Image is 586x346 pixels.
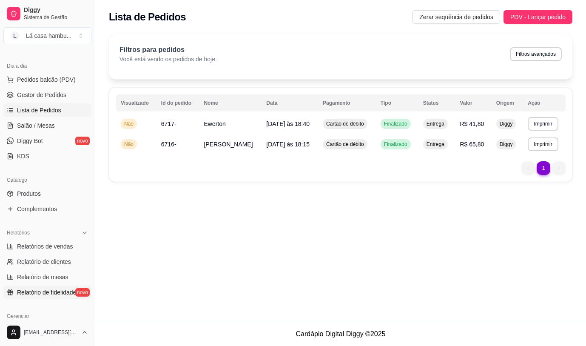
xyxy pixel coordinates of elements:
button: Imprimir [528,117,558,131]
p: Filtros para pedidos [119,45,217,55]
span: KDS [17,152,29,160]
span: PDV - Lançar pedido [510,12,566,22]
a: Relatório de clientes [3,255,91,269]
p: Você está vendo os pedidos de hoje. [119,55,217,63]
span: R$ 65,80 [460,141,484,148]
a: Diggy Botnovo [3,134,91,148]
th: Valor [455,94,491,112]
th: Visualizado [116,94,156,112]
span: Cartão de débito [324,120,366,127]
span: 6716- [161,141,176,148]
span: 6717- [161,120,176,127]
button: Filtros avançados [510,47,562,61]
span: Ewerton [204,120,225,127]
th: Tipo [375,94,418,112]
span: Sistema de Gestão [24,14,88,21]
span: Finalizado [382,141,409,148]
span: [PERSON_NAME] [204,141,253,148]
th: Nome [199,94,261,112]
span: Não [122,141,135,148]
span: Relatório de mesas [17,273,68,281]
span: Pedidos balcão (PDV) [17,75,76,84]
button: [EMAIL_ADDRESS][DOMAIN_NAME] [3,322,91,343]
div: Dia a dia [3,59,91,73]
footer: Cardápio Digital Diggy © 2025 [95,322,586,346]
span: Relatório de fidelidade [17,288,76,297]
th: Data [261,94,318,112]
span: Salão / Mesas [17,121,55,130]
th: Pagamento [318,94,375,112]
span: Complementos [17,205,57,213]
a: Relatórios de vendas [3,240,91,253]
span: Diggy [498,141,515,148]
li: pagination item 1 active [537,161,550,175]
div: Gerenciar [3,309,91,323]
a: Relatório de mesas [3,270,91,284]
span: Entrega [425,141,446,148]
a: Complementos [3,202,91,216]
span: Entrega [425,120,446,127]
a: Produtos [3,187,91,200]
button: Select a team [3,27,91,44]
div: Catálogo [3,173,91,187]
span: [DATE] às 18:15 [266,141,310,148]
button: Imprimir [528,137,558,151]
th: Ação [523,94,566,112]
span: Produtos [17,189,41,198]
span: Cartão de débito [324,141,366,148]
th: Status [418,94,455,112]
span: Diggy [24,6,88,14]
span: Relatórios [7,229,30,236]
a: DiggySistema de Gestão [3,3,91,24]
span: Finalizado [382,120,409,127]
span: [EMAIL_ADDRESS][DOMAIN_NAME] [24,329,78,336]
span: [DATE] às 18:40 [266,120,310,127]
span: Gestor de Pedidos [17,91,66,99]
a: Gestor de Pedidos [3,88,91,102]
h2: Lista de Pedidos [109,10,186,24]
span: Diggy [498,120,515,127]
span: Diggy Bot [17,137,43,145]
a: Salão / Mesas [3,119,91,132]
span: L [11,31,19,40]
span: Relatório de clientes [17,257,71,266]
span: Relatórios de vendas [17,242,73,251]
th: Id do pedido [156,94,199,112]
th: Origem [491,94,523,112]
a: Relatório de fidelidadenovo [3,286,91,299]
span: Não [122,120,135,127]
a: Lista de Pedidos [3,103,91,117]
nav: pagination navigation [517,157,570,179]
button: Pedidos balcão (PDV) [3,73,91,86]
span: Lista de Pedidos [17,106,61,114]
span: R$ 41,80 [460,120,484,127]
button: PDV - Lançar pedido [504,10,572,24]
div: Lá casa hambu ... [26,31,71,40]
a: KDS [3,149,91,163]
span: Zerar sequência de pedidos [419,12,493,22]
button: Zerar sequência de pedidos [412,10,500,24]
